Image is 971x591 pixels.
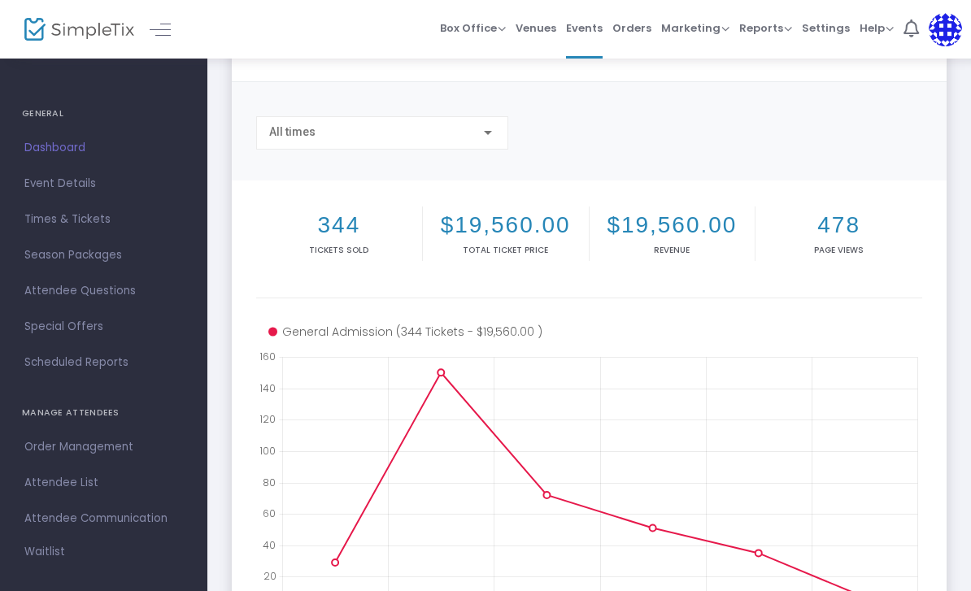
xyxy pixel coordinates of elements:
h2: $19,560.00 [593,211,752,239]
p: Total Ticket Price [426,244,586,256]
h4: MANAGE ATTENDEES [22,397,185,429]
p: Tickets sold [259,244,419,256]
p: Page Views [759,244,919,256]
span: All times [269,125,316,138]
span: Attendee Communication [24,508,183,529]
h4: GENERAL [22,98,185,130]
span: Dashboard [24,137,183,159]
span: Box Office [440,20,506,36]
span: Marketing [661,20,729,36]
text: 80 [263,475,276,489]
span: Order Management [24,437,183,458]
text: 140 [259,381,276,395]
span: Help [860,20,894,36]
h2: 344 [259,211,419,239]
p: Revenue [593,244,752,256]
span: Event Details [24,173,183,194]
span: Events [566,7,603,49]
h2: $19,560.00 [426,211,586,239]
span: Orders [612,7,651,49]
span: Times & Tickets [24,209,183,230]
span: Settings [802,7,850,49]
text: 20 [263,569,276,583]
span: Reports [739,20,792,36]
h2: 478 [759,211,919,239]
span: Waitlist [24,544,65,560]
span: Attendee Questions [24,280,183,302]
span: Venues [516,7,556,49]
span: Scheduled Reports [24,352,183,373]
span: Attendee List [24,472,183,493]
span: Special Offers [24,316,183,337]
text: 120 [259,412,276,426]
text: 160 [259,350,276,363]
span: Season Packages [24,245,183,266]
text: 40 [263,538,276,552]
text: 60 [263,506,276,520]
text: 100 [259,444,276,458]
